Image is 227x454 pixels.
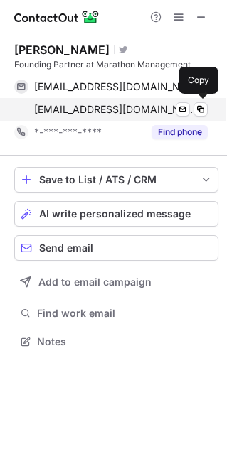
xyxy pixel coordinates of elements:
span: Notes [37,335,213,348]
div: Save to List / ATS / CRM [39,174,194,185]
span: [EMAIL_ADDRESS][DOMAIN_NAME] [34,80,197,93]
button: Reveal Button [152,125,208,139]
button: Add to email campaign [14,269,218,295]
button: Notes [14,332,218,352]
span: Find work email [37,307,213,320]
button: Find work email [14,303,218,323]
span: Add to email campaign [38,276,152,288]
button: save-profile-one-click [14,167,218,193]
button: AI write personalized message [14,201,218,227]
div: [PERSON_NAME] [14,43,110,57]
div: Founding Partner at Marathon Management [14,58,218,71]
img: ContactOut v5.3.10 [14,9,100,26]
span: [EMAIL_ADDRESS][DOMAIN_NAME] [34,103,197,116]
span: AI write personalized message [39,208,191,220]
button: Send email [14,235,218,261]
span: Send email [39,242,93,254]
